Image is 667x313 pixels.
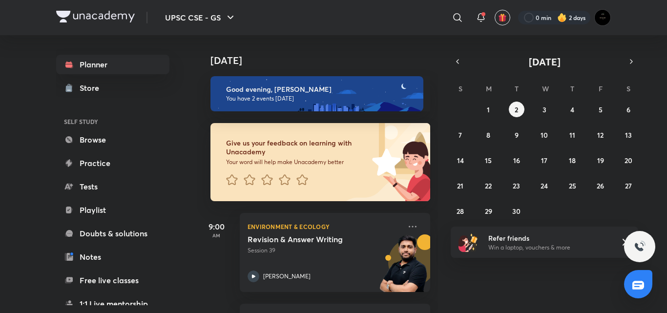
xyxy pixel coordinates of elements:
[56,130,169,149] a: Browse
[453,127,468,143] button: September 7, 2025
[593,102,608,117] button: September 5, 2025
[537,102,552,117] button: September 3, 2025
[56,11,135,25] a: Company Logo
[564,102,580,117] button: September 4, 2025
[453,152,468,168] button: September 14, 2025
[457,181,463,190] abbr: September 21, 2025
[515,130,519,140] abbr: September 9, 2025
[570,84,574,93] abbr: Thursday
[480,152,496,168] button: September 15, 2025
[569,181,576,190] abbr: September 25, 2025
[376,234,430,302] img: unacademy
[541,156,547,165] abbr: September 17, 2025
[480,178,496,193] button: September 22, 2025
[480,203,496,219] button: September 29, 2025
[56,224,169,243] a: Doubts & solutions
[226,95,415,103] p: You have 2 events [DATE]
[509,203,524,219] button: September 30, 2025
[159,8,242,27] button: UPSC CSE - GS
[593,152,608,168] button: September 19, 2025
[453,203,468,219] button: September 28, 2025
[621,152,636,168] button: September 20, 2025
[512,207,521,216] abbr: September 30, 2025
[515,84,519,93] abbr: Tuesday
[621,178,636,193] button: September 27, 2025
[564,152,580,168] button: September 18, 2025
[464,55,625,68] button: [DATE]
[56,271,169,290] a: Free live classes
[513,181,520,190] abbr: September 23, 2025
[459,130,462,140] abbr: September 7, 2025
[599,105,603,114] abbr: September 5, 2025
[248,246,401,255] p: Session 39
[80,82,105,94] div: Store
[56,200,169,220] a: Playlist
[210,55,440,66] h4: [DATE]
[459,84,462,93] abbr: Sunday
[226,139,369,156] h6: Give us your feedback on learning with Unacademy
[248,234,369,244] h5: Revision & Answer Writing
[594,9,611,26] img: karan bhuva
[625,156,632,165] abbr: September 20, 2025
[263,272,311,281] p: [PERSON_NAME]
[486,130,490,140] abbr: September 8, 2025
[557,13,567,22] img: streak
[498,13,507,22] img: avatar
[488,233,608,243] h6: Refer friends
[597,130,604,140] abbr: September 12, 2025
[485,156,492,165] abbr: September 15, 2025
[625,181,632,190] abbr: September 27, 2025
[459,232,478,252] img: referral
[485,181,492,190] abbr: September 22, 2025
[56,11,135,22] img: Company Logo
[56,177,169,196] a: Tests
[509,152,524,168] button: September 16, 2025
[56,247,169,267] a: Notes
[542,105,546,114] abbr: September 3, 2025
[210,76,423,111] img: evening
[226,85,415,94] h6: Good evening, [PERSON_NAME]
[513,156,520,165] abbr: September 16, 2025
[537,178,552,193] button: September 24, 2025
[626,105,630,114] abbr: September 6, 2025
[593,127,608,143] button: September 12, 2025
[56,153,169,173] a: Practice
[226,158,369,166] p: Your word will help make Unacademy better
[486,84,492,93] abbr: Monday
[453,178,468,193] button: September 21, 2025
[541,130,548,140] abbr: September 10, 2025
[495,10,510,25] button: avatar
[197,221,236,232] h5: 9:00
[569,156,576,165] abbr: September 18, 2025
[509,178,524,193] button: September 23, 2025
[593,178,608,193] button: September 26, 2025
[488,243,608,252] p: Win a laptop, vouchers & more
[570,105,574,114] abbr: September 4, 2025
[542,84,549,93] abbr: Wednesday
[248,221,401,232] p: Environment & Ecology
[529,55,561,68] span: [DATE]
[480,102,496,117] button: September 1, 2025
[487,105,490,114] abbr: September 1, 2025
[597,181,604,190] abbr: September 26, 2025
[509,102,524,117] button: September 2, 2025
[56,113,169,130] h6: SELF STUDY
[480,127,496,143] button: September 8, 2025
[621,127,636,143] button: September 13, 2025
[564,178,580,193] button: September 25, 2025
[597,156,604,165] abbr: September 19, 2025
[541,181,548,190] abbr: September 24, 2025
[626,84,630,93] abbr: Saturday
[56,55,169,74] a: Planner
[537,127,552,143] button: September 10, 2025
[485,207,492,216] abbr: September 29, 2025
[564,127,580,143] button: September 11, 2025
[457,156,464,165] abbr: September 14, 2025
[515,105,518,114] abbr: September 2, 2025
[509,127,524,143] button: September 9, 2025
[339,123,430,201] img: feedback_image
[634,241,646,252] img: ttu
[457,207,464,216] abbr: September 28, 2025
[537,152,552,168] button: September 17, 2025
[56,78,169,98] a: Store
